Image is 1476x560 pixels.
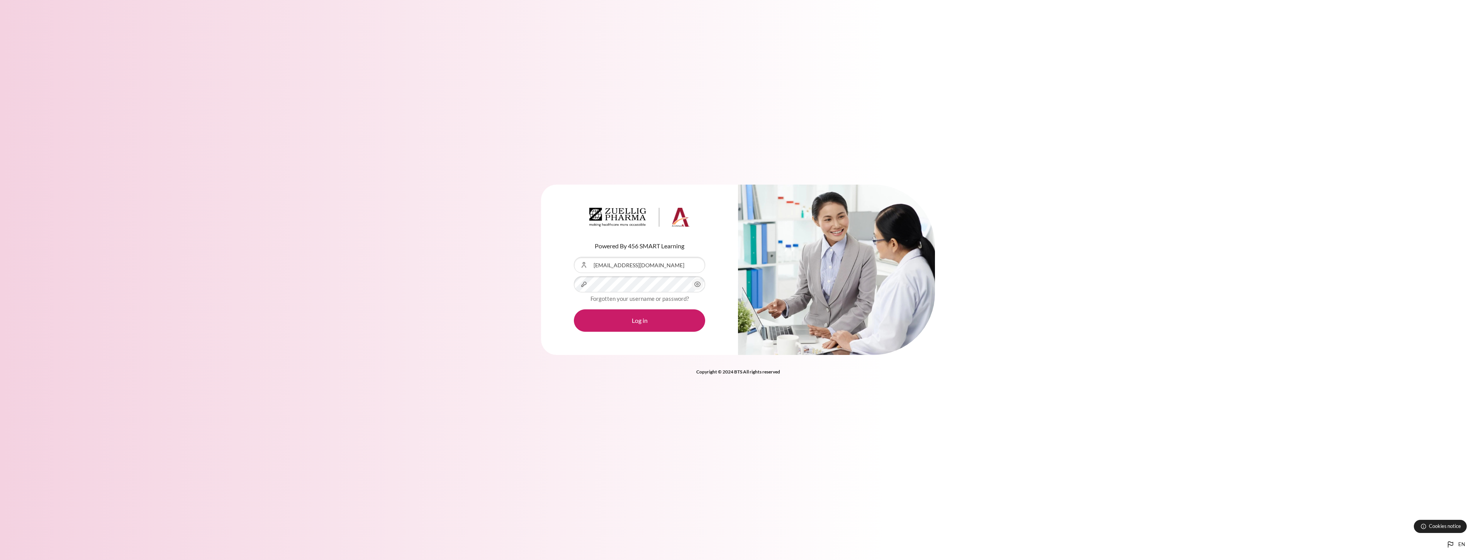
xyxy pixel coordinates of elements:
[1429,523,1461,530] span: Cookies notice
[589,208,690,230] a: Architeck
[1458,541,1465,548] span: en
[574,309,705,332] button: Log in
[589,208,690,227] img: Architeck
[696,369,780,375] strong: Copyright © 2024 BTS All rights reserved
[590,295,689,302] a: Forgotten your username or password?
[574,257,705,273] input: Username or Email Address
[1414,520,1467,533] button: Cookies notice
[574,241,705,251] p: Powered By 456 SMART Learning
[1443,537,1468,552] button: Languages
